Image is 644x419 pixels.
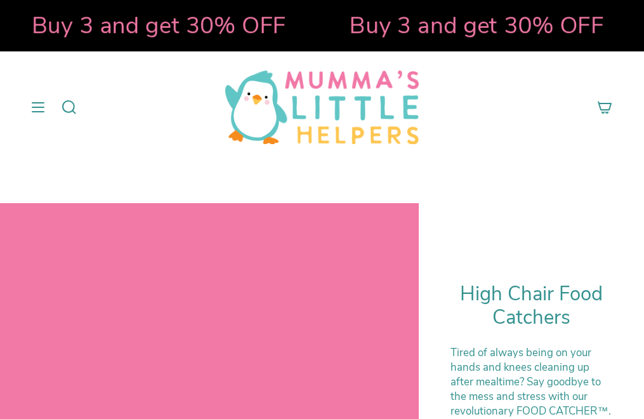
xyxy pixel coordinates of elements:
button: Show menu [29,70,48,145]
p: Tired of always being on your hands and knees cleaning up after mealtime? Say goodbye to the mess... [450,345,612,418]
img: Mumma’s Little Helpers [225,70,419,145]
h1: High Chair Food Catchers [450,283,612,330]
strong: Buy 3 and get 30% OFF [346,10,600,41]
strong: Buy 3 and get 30% OFF [28,10,282,41]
